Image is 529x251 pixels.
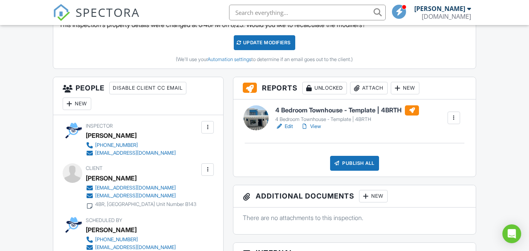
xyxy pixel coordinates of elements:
[422,13,471,20] div: mypropertysnagging.com
[86,224,137,236] div: [PERSON_NAME]
[233,185,475,208] h3: Additional Documents
[86,236,176,244] a: [PHONE_NUMBER]
[233,77,475,99] h3: Reports
[330,156,379,171] div: Publish All
[350,82,388,94] div: Attach
[275,116,419,123] div: 4 Bedroom Townhouse - Template | 4BRTH
[86,123,113,129] span: Inspector
[95,150,176,156] div: [EMAIL_ADDRESS][DOMAIN_NAME]
[229,5,386,20] input: Search everything...
[53,11,140,27] a: SPECTORA
[76,4,140,20] span: SPECTORA
[208,56,251,62] a: Automation settings
[234,35,295,50] div: UPDATE Modifiers
[359,190,388,202] div: New
[95,185,176,191] div: [EMAIL_ADDRESS][DOMAIN_NAME]
[95,237,138,243] div: [PHONE_NUMBER]
[301,123,321,130] a: View
[502,224,521,243] div: Open Intercom Messenger
[95,244,176,251] div: [EMAIL_ADDRESS][DOMAIN_NAME]
[95,142,138,148] div: [PHONE_NUMBER]
[243,213,466,222] p: There are no attachments to this inspection.
[95,201,196,208] div: 4BR, [GEOGRAPHIC_DATA] Unit Number B143
[59,56,470,63] div: (We'll use your to determine if an email goes out to the client.)
[86,165,103,171] span: Client
[95,193,176,199] div: [EMAIL_ADDRESS][DOMAIN_NAME]
[86,149,176,157] a: [EMAIL_ADDRESS][DOMAIN_NAME]
[86,184,196,192] a: [EMAIL_ADDRESS][DOMAIN_NAME]
[86,172,137,184] div: [PERSON_NAME]
[275,105,419,123] a: 4 Bedroom Townhouse - Template | 4BRTH 4 Bedroom Townhouse - Template | 4BRTH
[53,4,70,21] img: The Best Home Inspection Software - Spectora
[275,123,293,130] a: Edit
[63,98,91,110] div: New
[53,14,476,69] div: This inspection's property details were changed at 6:48PM on 8/25. Would you like to recalculate ...
[302,82,347,94] div: Unlocked
[275,105,419,116] h6: 4 Bedroom Townhouse - Template | 4BRTH
[414,5,465,13] div: [PERSON_NAME]
[391,82,419,94] div: New
[53,77,223,115] h3: People
[109,82,186,94] div: Disable Client CC Email
[86,141,176,149] a: [PHONE_NUMBER]
[86,130,137,141] div: [PERSON_NAME]
[86,217,122,223] span: Scheduled By
[86,192,196,200] a: [EMAIL_ADDRESS][DOMAIN_NAME]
